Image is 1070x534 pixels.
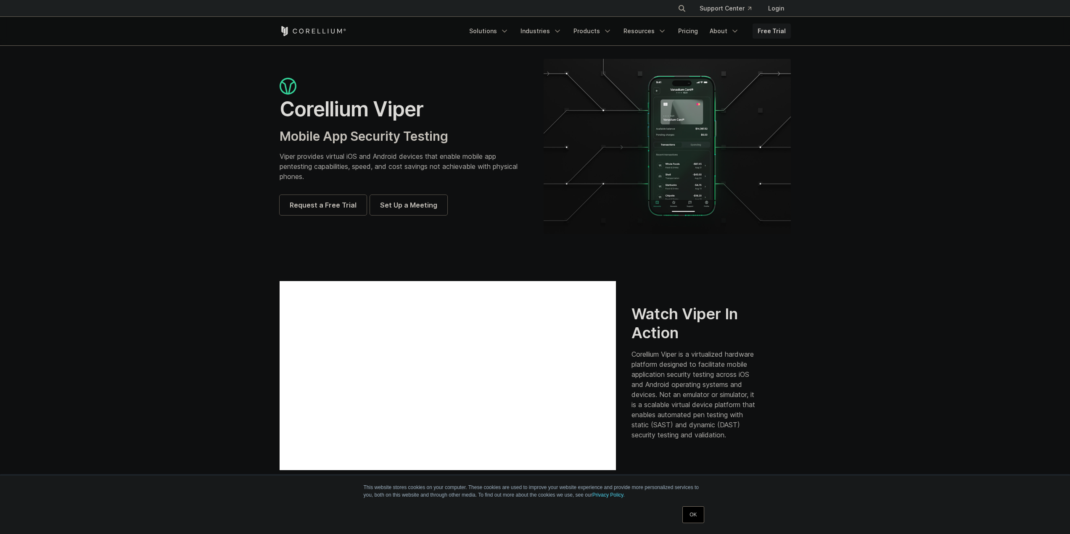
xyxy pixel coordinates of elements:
div: Navigation Menu [668,1,791,16]
p: Viper provides virtual iOS and Android devices that enable mobile app pentesting capabilities, sp... [280,151,527,182]
span: Set Up a Meeting [380,200,437,210]
div: Navigation Menu [464,24,791,39]
a: Pricing [673,24,703,39]
a: Industries [515,24,567,39]
h2: Watch Viper In Action [631,305,759,342]
a: Free Trial [753,24,791,39]
a: About [705,24,744,39]
a: Support Center [693,1,758,16]
button: Search [674,1,690,16]
a: Login [761,1,791,16]
a: Set Up a Meeting [370,195,447,215]
p: Corellium Viper is a virtualized hardware platform designed to facilitate mobile application secu... [631,349,759,440]
span: Request a Free Trial [290,200,357,210]
h1: Corellium Viper [280,97,527,122]
a: Request a Free Trial [280,195,367,215]
a: OK [682,506,704,523]
p: This website stores cookies on your computer. These cookies are used to improve your website expe... [364,484,707,499]
img: viper_icon_large [280,78,296,95]
a: Products [568,24,617,39]
a: Privacy Policy. [592,492,625,498]
a: Solutions [464,24,514,39]
a: Resources [618,24,671,39]
span: Mobile App Security Testing [280,129,448,144]
img: viper_hero [544,59,791,234]
a: Corellium Home [280,26,346,36]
